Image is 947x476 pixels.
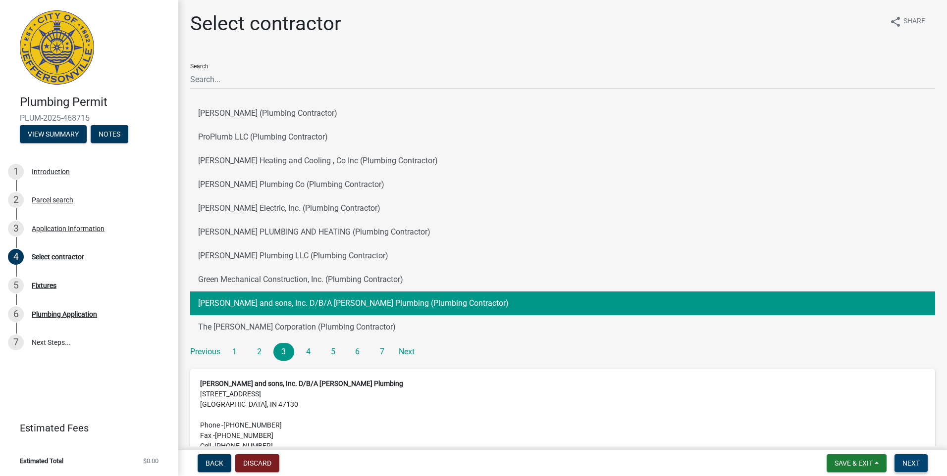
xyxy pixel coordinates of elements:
a: 3 [273,343,294,361]
abbr: Cell - [200,442,214,450]
button: Green Mechanical Construction, Inc. (Plumbing Contractor) [190,268,935,291]
abbr: Fax - [200,431,215,439]
div: 2 [8,192,24,208]
button: View Summary [20,125,87,143]
a: 4 [298,343,319,361]
button: shareShare [882,12,933,31]
h4: Plumbing Permit [20,95,170,109]
span: Next [902,459,920,467]
div: Plumbing Application [32,311,97,318]
button: The [PERSON_NAME] Corporation (Plumbing Contractor) [190,315,935,339]
h1: Select contractor [190,12,341,36]
abbr: Phone - [200,421,223,429]
button: [PERSON_NAME] PLUMBING AND HEATING (Plumbing Contractor) [190,220,935,244]
button: Next [894,454,928,472]
a: 5 [322,343,343,361]
div: 4 [8,249,24,265]
input: Search... [190,69,935,90]
a: 2 [249,343,270,361]
span: Share [903,16,925,28]
button: ProPlumb LLC (Plumbing Contractor) [190,125,935,149]
button: [PERSON_NAME] and sons, Inc. D/B/A [PERSON_NAME] Plumbing (Plumbing Contractor) [190,291,935,315]
a: Next [396,343,417,361]
wm-modal-confirm: Summary [20,131,87,139]
button: [PERSON_NAME] Plumbing Co (Plumbing Contractor) [190,173,935,196]
i: share [890,16,901,28]
a: Previous [190,343,220,361]
a: 6 [347,343,368,361]
button: [PERSON_NAME] (Plumbing Contractor) [190,101,935,125]
button: Discard [235,454,279,472]
span: Estimated Total [20,458,63,464]
div: 3 [8,221,24,237]
span: [PHONE_NUMBER] [215,431,273,439]
strong: [PERSON_NAME] and sons, Inc. D/B/A [PERSON_NAME] Plumbing [200,380,403,387]
nav: Page navigation [190,343,935,361]
img: City of Jeffersonville, Indiana [20,10,94,85]
div: Parcel search [32,196,73,203]
div: 7 [8,334,24,350]
a: 7 [372,343,393,361]
wm-modal-confirm: Notes [91,131,128,139]
span: [PHONE_NUMBER] [223,421,282,429]
span: [PHONE_NUMBER] [214,442,273,450]
span: $0.00 [143,458,158,464]
div: Select contractor [32,253,84,260]
button: Save & Exit [827,454,887,472]
div: 6 [8,306,24,322]
address: [STREET_ADDRESS] [GEOGRAPHIC_DATA], IN 47130 [200,379,925,451]
div: 1 [8,164,24,180]
button: [PERSON_NAME] Plumbing LLC (Plumbing Contractor) [190,244,935,268]
div: Fixtures [32,282,56,289]
div: 5 [8,278,24,293]
a: 1 [224,343,245,361]
a: Estimated Fees [8,418,162,438]
span: PLUM-2025-468715 [20,113,158,123]
div: Application Information [32,225,105,232]
button: Notes [91,125,128,143]
button: Back [198,454,231,472]
span: Save & Exit [835,459,873,467]
button: [PERSON_NAME] Heating and Cooling , Co Inc (Plumbing Contractor) [190,149,935,173]
div: Introduction [32,168,70,175]
button: [PERSON_NAME] Electric, Inc. (Plumbing Contractor) [190,196,935,220]
span: Back [206,459,223,467]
